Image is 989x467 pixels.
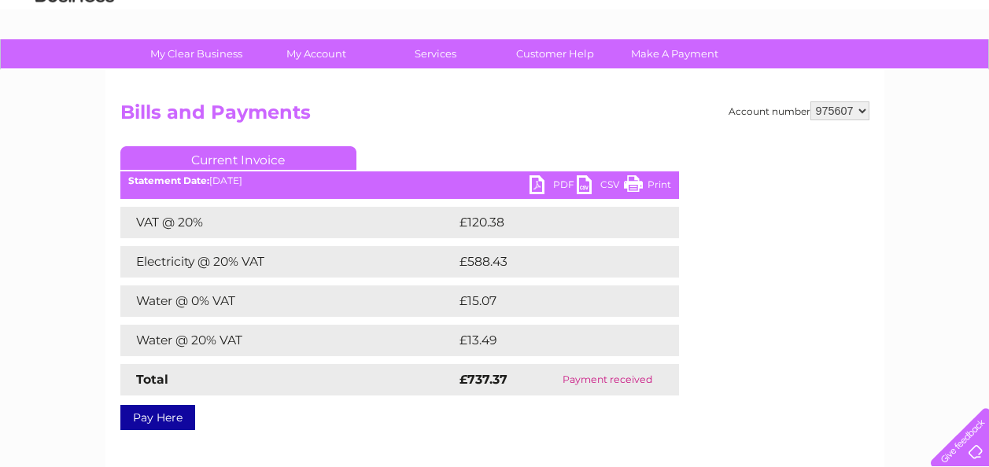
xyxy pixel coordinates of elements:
a: Make A Payment [610,39,740,68]
a: Pay Here [120,405,195,430]
td: Water @ 0% VAT [120,285,456,317]
strong: Total [136,372,168,387]
td: £15.07 [456,285,646,317]
td: VAT @ 20% [120,207,456,238]
td: £588.43 [456,246,651,278]
td: £13.49 [456,325,646,356]
td: Payment received [537,364,679,395]
a: Log out [937,67,974,79]
div: Clear Business is a trading name of Verastar Limited (registered in [GEOGRAPHIC_DATA] No. 3667643... [124,9,867,76]
img: logo.png [35,41,115,89]
td: Electricity @ 20% VAT [120,246,456,278]
a: Services [371,39,500,68]
a: CSV [577,175,624,198]
a: Water [712,67,742,79]
a: Telecoms [795,67,843,79]
a: Contact [884,67,923,79]
td: £120.38 [456,207,650,238]
h2: Bills and Payments [120,101,869,131]
a: Energy [751,67,786,79]
a: Customer Help [490,39,620,68]
a: PDF [530,175,577,198]
td: Water @ 20% VAT [120,325,456,356]
a: Current Invoice [120,146,356,170]
a: My Clear Business [131,39,261,68]
a: My Account [251,39,381,68]
a: 0333 014 3131 [692,8,801,28]
a: Print [624,175,671,198]
strong: £737.37 [459,372,507,387]
div: Account number [729,101,869,120]
b: Statement Date: [128,175,209,186]
div: [DATE] [120,175,679,186]
a: Blog [852,67,875,79]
